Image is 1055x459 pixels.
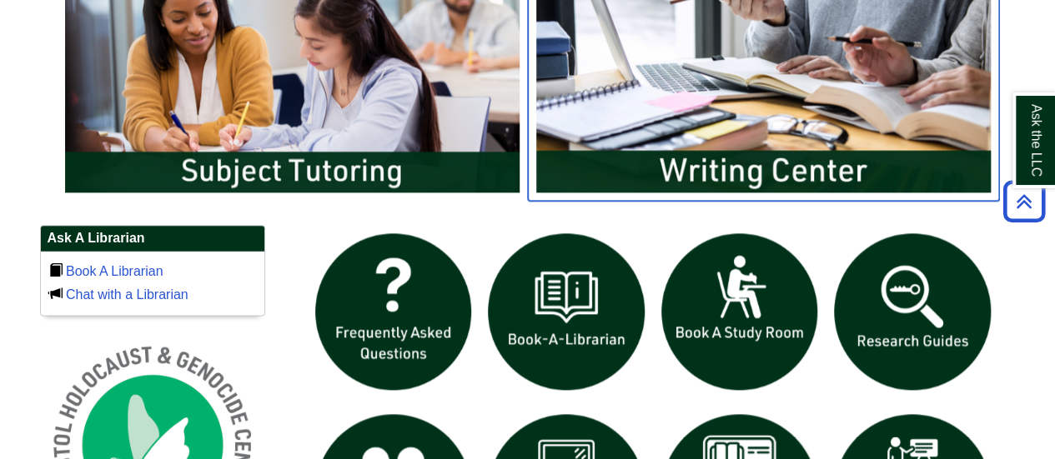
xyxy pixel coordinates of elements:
[66,264,163,278] a: Book A Librarian
[41,226,264,252] h2: Ask A Librarian
[66,287,188,302] a: Chat with a Librarian
[480,225,653,398] img: Book a Librarian icon links to book a librarian web page
[826,225,999,398] img: Research Guides icon links to research guides web page
[307,225,480,398] img: frequently asked questions
[653,225,826,398] img: book a study room icon links to book a study room web page
[997,190,1051,212] a: Back to Top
